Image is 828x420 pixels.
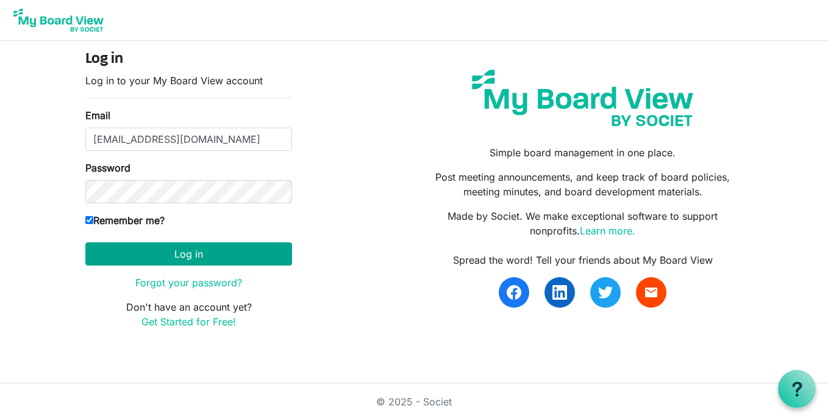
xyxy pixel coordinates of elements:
a: Forgot your password? [135,277,242,289]
img: linkedin.svg [552,285,567,300]
a: © 2025 - Societ [376,396,452,408]
img: twitter.svg [598,285,613,300]
a: Learn more. [580,225,635,237]
label: Remember me? [85,213,165,228]
input: Remember me? [85,216,93,224]
p: Simple board management in one place. [423,145,743,160]
a: email [636,277,666,308]
span: email [644,285,658,300]
p: Don't have an account yet? [85,300,292,329]
img: facebook.svg [507,285,521,300]
a: Get Started for Free! [141,316,236,328]
div: Spread the word! Tell your friends about My Board View [423,253,743,267]
p: Post meeting announcements, and keep track of board policies, meeting minutes, and board developm... [423,170,743,199]
img: my-board-view-societ.svg [463,60,702,136]
button: Log in [85,242,292,266]
p: Made by Societ. We make exceptional software to support nonprofits. [423,209,743,238]
img: My Board View Logo [10,5,107,35]
label: Email [85,108,110,123]
label: Password [85,161,130,175]
p: Log in to your My Board View account [85,73,292,88]
h4: Log in [85,51,292,68]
